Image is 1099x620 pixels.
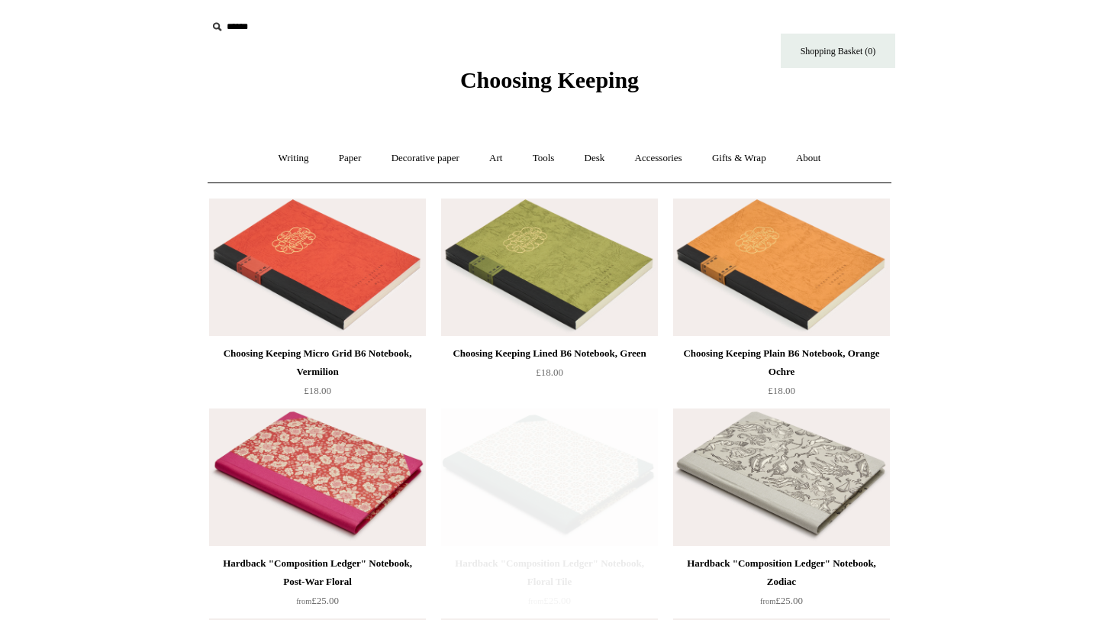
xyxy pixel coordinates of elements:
[698,138,780,179] a: Gifts & Wrap
[209,344,426,407] a: Choosing Keeping Micro Grid B6 Notebook, Vermilion £18.00
[378,138,473,179] a: Decorative paper
[441,408,658,546] a: Hardback "Composition Ledger" Notebook, Floral Tile Hardback "Composition Ledger" Notebook, Flora...
[213,554,422,591] div: Hardback "Composition Ledger" Notebook, Post-War Floral
[209,199,426,336] img: Choosing Keeping Micro Grid B6 Notebook, Vermilion
[760,597,775,605] span: from
[673,408,890,546] a: Hardback "Composition Ledger" Notebook, Zodiac Hardback "Composition Ledger" Notebook, Zodiac
[445,344,654,363] div: Choosing Keeping Lined B6 Notebook, Green
[325,138,375,179] a: Paper
[441,554,658,617] a: Hardback "Composition Ledger" Notebook, Floral Tile from£25.00
[673,199,890,336] img: Choosing Keeping Plain B6 Notebook, Orange Ochre
[441,199,658,336] img: Choosing Keeping Lined B6 Notebook, Green
[768,385,795,396] span: £18.00
[621,138,696,179] a: Accessories
[673,344,890,407] a: Choosing Keeping Plain B6 Notebook, Orange Ochre £18.00
[519,138,569,179] a: Tools
[209,408,426,546] a: Hardback "Composition Ledger" Notebook, Post-War Floral Hardback "Composition Ledger" Notebook, P...
[441,344,658,407] a: Choosing Keeping Lined B6 Notebook, Green £18.00
[528,595,571,606] span: £25.00
[296,597,311,605] span: from
[209,408,426,546] img: Hardback "Composition Ledger" Notebook, Post-War Floral
[536,367,563,378] span: £18.00
[673,199,890,336] a: Choosing Keeping Plain B6 Notebook, Orange Ochre Choosing Keeping Plain B6 Notebook, Orange Ochre
[460,79,639,90] a: Choosing Keeping
[760,595,803,606] span: £25.00
[213,344,422,381] div: Choosing Keeping Micro Grid B6 Notebook, Vermilion
[673,408,890,546] img: Hardback "Composition Ledger" Notebook, Zodiac
[782,138,835,179] a: About
[673,554,890,617] a: Hardback "Composition Ledger" Notebook, Zodiac from£25.00
[475,138,516,179] a: Art
[677,554,886,591] div: Hardback "Composition Ledger" Notebook, Zodiac
[571,138,619,179] a: Desk
[209,554,426,617] a: Hardback "Composition Ledger" Notebook, Post-War Floral from£25.00
[209,199,426,336] a: Choosing Keeping Micro Grid B6 Notebook, Vermilion Choosing Keeping Micro Grid B6 Notebook, Vermi...
[441,199,658,336] a: Choosing Keeping Lined B6 Notebook, Green Choosing Keeping Lined B6 Notebook, Green
[296,595,339,606] span: £25.00
[677,344,886,381] div: Choosing Keeping Plain B6 Notebook, Orange Ochre
[265,138,323,179] a: Writing
[781,34,895,68] a: Shopping Basket (0)
[445,554,654,591] div: Hardback "Composition Ledger" Notebook, Floral Tile
[528,597,543,605] span: from
[304,385,331,396] span: £18.00
[441,408,658,546] img: Hardback "Composition Ledger" Notebook, Floral Tile
[460,67,639,92] span: Choosing Keeping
